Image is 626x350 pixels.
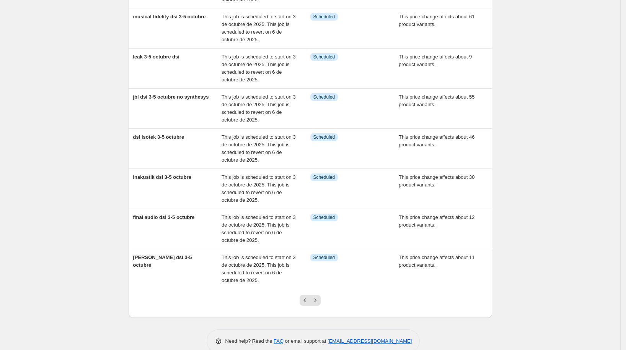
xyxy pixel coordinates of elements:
[313,214,335,220] span: Scheduled
[399,134,475,147] span: This price change affects about 46 product variants.
[222,94,296,123] span: This job is scheduled to start on 3 de octubre de 2025. This job is scheduled to revert on 6 de o...
[133,134,184,140] span: dsi isotek 3-5 octubre
[399,254,475,268] span: This price change affects about 11 product variants.
[313,174,335,180] span: Scheduled
[300,295,321,306] nav: Pagination
[310,295,321,306] button: Next
[313,94,335,100] span: Scheduled
[222,174,296,203] span: This job is scheduled to start on 3 de octubre de 2025. This job is scheduled to revert on 6 de o...
[328,338,412,344] a: [EMAIL_ADDRESS][DOMAIN_NAME]
[399,54,472,67] span: This price change affects about 9 product variants.
[225,338,274,344] span: Need help? Read the
[222,214,296,243] span: This job is scheduled to start on 3 de octubre de 2025. This job is scheduled to revert on 6 de o...
[399,14,475,27] span: This price change affects about 61 product variants.
[222,14,296,42] span: This job is scheduled to start on 3 de octubre de 2025. This job is scheduled to revert on 6 de o...
[313,54,335,60] span: Scheduled
[133,254,192,268] span: [PERSON_NAME] dsi 3-5 octubre
[133,54,179,60] span: leak 3-5 octubre dsi
[133,14,206,19] span: musical fidelity dsi 3-5 octubre
[399,94,475,107] span: This price change affects about 55 product variants.
[284,338,328,344] span: or email support at
[133,94,209,100] span: jbl dsi 3-5 octubre no synthesys
[222,254,296,283] span: This job is scheduled to start on 3 de octubre de 2025. This job is scheduled to revert on 6 de o...
[399,174,475,188] span: This price change affects about 30 product variants.
[300,295,310,306] button: Previous
[133,214,195,220] span: final audio dsi 3-5 octubre
[313,134,335,140] span: Scheduled
[222,134,296,163] span: This job is scheduled to start on 3 de octubre de 2025. This job is scheduled to revert on 6 de o...
[399,214,475,228] span: This price change affects about 12 product variants.
[222,54,296,83] span: This job is scheduled to start on 3 de octubre de 2025. This job is scheduled to revert on 6 de o...
[313,14,335,20] span: Scheduled
[313,254,335,261] span: Scheduled
[274,338,284,344] a: FAQ
[133,174,191,180] span: inakustik dsi 3-5 octubre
